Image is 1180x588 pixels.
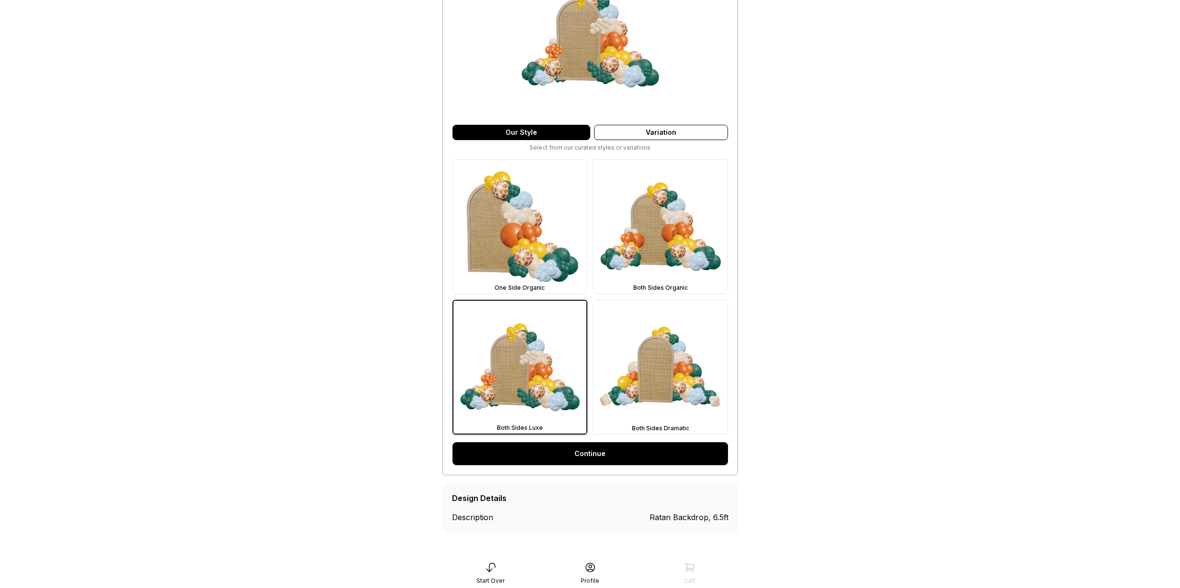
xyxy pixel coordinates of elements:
div: Ratan Backdrop, 6.5ft [650,512,728,523]
div: Both Sides Organic [596,284,726,292]
div: Profile [581,577,599,585]
div: Select from our curated styles or variations [452,144,728,152]
a: Continue [452,442,728,465]
div: Both Sides Luxe [455,424,584,432]
div: Variation [594,125,728,140]
img: Both Sides Dramatic [594,300,728,434]
div: Design Details [452,492,507,504]
div: Both Sides Dramatic [596,425,726,432]
div: One Side Organic [455,284,585,292]
div: Start Over [476,577,505,585]
div: Cart [684,577,695,585]
img: One Side Organic [453,160,587,294]
img: Both Sides Luxe [453,301,586,434]
div: Description [452,512,521,523]
div: Our Style [452,125,590,140]
img: Both Sides Organic [594,160,728,294]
